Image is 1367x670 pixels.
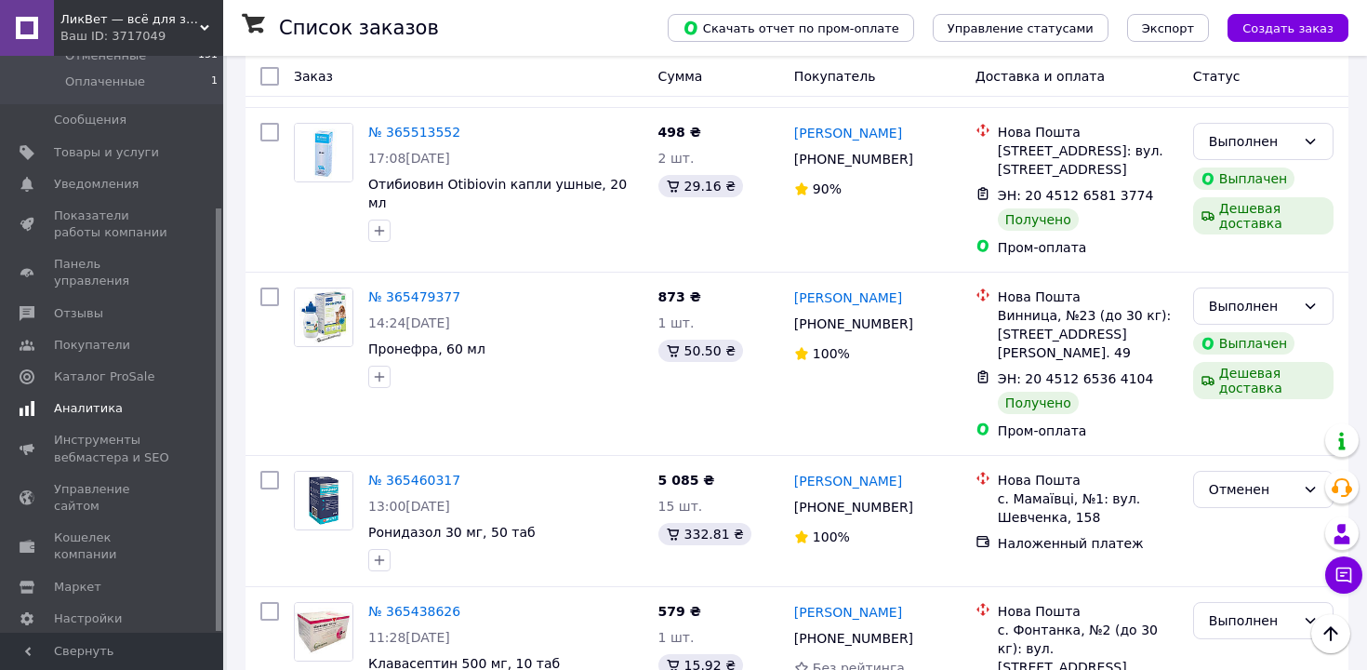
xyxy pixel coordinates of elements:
span: ЭН: 20 4512 6536 4104 [998,371,1154,386]
span: ЛикВет — всё для здоровья вашего питомца [60,11,200,28]
span: Каталог ProSale [54,368,154,385]
img: Фото товару [295,603,352,661]
span: 13:00[DATE] [368,499,450,514]
img: Фото товару [295,124,352,181]
a: № 365460317 [368,473,460,488]
div: Нова Пошта [998,602,1178,621]
span: Скачать отчет по пром-оплате [683,20,899,36]
div: Выплачен [1193,167,1294,190]
div: [PHONE_NUMBER] [790,625,917,651]
img: Фото товару [295,288,352,346]
a: Фото товару [294,123,353,182]
span: Отмененные [65,47,146,64]
span: Маркет [54,579,101,596]
div: Пром-оплата [998,422,1178,440]
a: [PERSON_NAME] [794,124,902,142]
div: 332.81 ₴ [658,523,751,545]
button: Чат с покупателем [1325,556,1362,594]
button: Скачать отчет по пром-оплате [668,14,914,42]
div: Ваш ID: 3717049 [60,28,223,45]
h1: Список заказов [279,17,439,39]
div: Дешевая доставка [1193,197,1334,234]
span: 1 [211,74,218,90]
div: [PHONE_NUMBER] [790,494,917,520]
div: Выполнен [1209,296,1295,316]
span: 100% [813,346,850,361]
div: с. Мамаївці, №1: вул. Шевченка, 158 [998,489,1178,527]
div: Получено [998,392,1079,414]
span: Кошелек компании [54,529,172,563]
span: Отзывы [54,305,103,322]
span: Управление статусами [948,21,1094,35]
span: 579 ₴ [658,604,701,619]
span: 1 шт. [658,630,695,645]
a: Создать заказ [1209,20,1348,34]
span: 100% [813,529,850,544]
div: Нова Пошта [998,471,1178,489]
span: Статус [1193,69,1241,84]
div: Отменен [1209,479,1295,500]
span: 151 [198,47,218,64]
div: 50.50 ₴ [658,340,743,362]
span: Доставка и оплата [975,69,1105,84]
span: 498 ₴ [658,125,701,140]
span: 14:24[DATE] [368,315,450,330]
span: 11:28[DATE] [368,630,450,645]
span: Экспорт [1142,21,1194,35]
button: Управление статусами [933,14,1108,42]
a: № 365513552 [368,125,460,140]
div: Винница, №23 (до 30 кг): [STREET_ADDRESS][PERSON_NAME]. 49 [998,306,1178,362]
a: Отибиовин Otibiovin капли ушные, 20 мл [368,177,627,210]
span: Оплаченные [65,74,145,90]
div: Нова Пошта [998,288,1178,306]
div: Выполнен [1209,131,1295,152]
div: Выплачен [1193,332,1294,355]
button: Наверх [1311,614,1350,653]
span: Настройки [54,610,122,627]
a: Ронидазол 30 мг, 50 таб [368,525,536,540]
span: Заказ [294,69,333,84]
span: Инструменты вебмастера и SEO [54,432,172,465]
span: 1 шт. [658,315,695,330]
span: Уведомления [54,176,139,193]
span: Управление сайтом [54,481,172,515]
a: № 365438626 [368,604,460,619]
span: Сообщения [54,112,126,128]
div: Пром-оплата [998,238,1178,257]
a: [PERSON_NAME] [794,288,902,307]
div: Нова Пошта [998,123,1178,141]
button: Экспорт [1127,14,1209,42]
span: 15 шт. [658,499,703,514]
span: Товары и услуги [54,144,159,161]
a: № 365479377 [368,289,460,304]
div: [PHONE_NUMBER] [790,146,917,172]
span: Панель управления [54,256,172,289]
div: Дешевая доставка [1193,362,1334,399]
a: Пронефра, 60 мл [368,342,485,356]
span: 90% [813,181,842,196]
span: 2 шт. [658,151,695,166]
span: Покупатели [54,337,130,354]
div: 29.16 ₴ [658,175,743,197]
span: Создать заказ [1242,21,1334,35]
div: [STREET_ADDRESS]: вул. [STREET_ADDRESS] [998,141,1178,179]
a: [PERSON_NAME] [794,472,902,490]
span: Аналитика [54,400,123,417]
span: 5 085 ₴ [658,473,715,488]
span: Показатели работы компании [54,208,172,241]
a: Фото товару [294,471,353,530]
img: Фото товару [295,472,352,529]
span: 873 ₴ [658,289,701,304]
a: Фото товару [294,602,353,662]
span: Покупатель [794,69,876,84]
span: Сумма [658,69,703,84]
div: Получено [998,208,1079,231]
a: [PERSON_NAME] [794,603,902,622]
div: Выполнен [1209,610,1295,631]
div: [PHONE_NUMBER] [790,311,917,337]
div: Наложенный платеж [998,534,1178,553]
button: Создать заказ [1228,14,1348,42]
